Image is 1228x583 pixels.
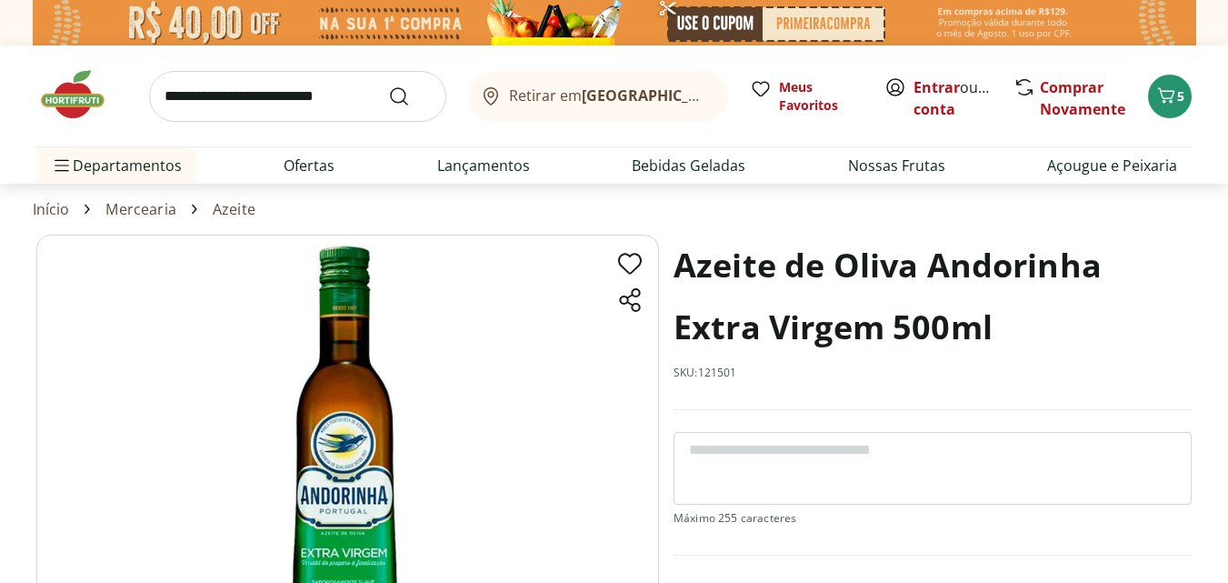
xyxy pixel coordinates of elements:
[582,85,888,106] b: [GEOGRAPHIC_DATA]/[GEOGRAPHIC_DATA]
[674,235,1192,358] h1: Azeite de Oliva Andorinha Extra Virgem 500ml
[388,85,432,107] button: Submit Search
[213,201,255,217] a: Azeite
[1047,155,1177,176] a: Açougue e Peixaria
[779,78,863,115] span: Meus Favoritos
[750,78,863,115] a: Meus Favoritos
[149,71,446,122] input: search
[848,155,945,176] a: Nossas Frutas
[914,77,1013,119] a: Criar conta
[468,71,728,122] button: Retirar em[GEOGRAPHIC_DATA]/[GEOGRAPHIC_DATA]
[105,201,175,217] a: Mercearia
[51,144,182,187] span: Departamentos
[509,87,710,104] span: Retirar em
[33,201,70,217] a: Início
[51,144,73,187] button: Menu
[914,77,960,97] a: Entrar
[1040,77,1125,119] a: Comprar Novamente
[1177,87,1184,105] span: 5
[437,155,530,176] a: Lançamentos
[632,155,745,176] a: Bebidas Geladas
[1148,75,1192,118] button: Carrinho
[36,67,127,122] img: Hortifruti
[914,76,994,120] span: ou
[674,366,737,380] p: SKU: 121501
[284,155,334,176] a: Ofertas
